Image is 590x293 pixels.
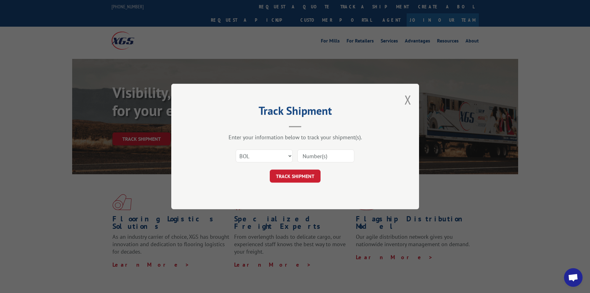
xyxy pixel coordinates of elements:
button: TRACK SHIPMENT [270,170,321,183]
input: Number(s) [297,149,354,162]
div: Open chat [564,268,583,287]
div: Enter your information below to track your shipment(s). [202,134,388,141]
button: Close modal [404,91,411,108]
h2: Track Shipment [202,106,388,118]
